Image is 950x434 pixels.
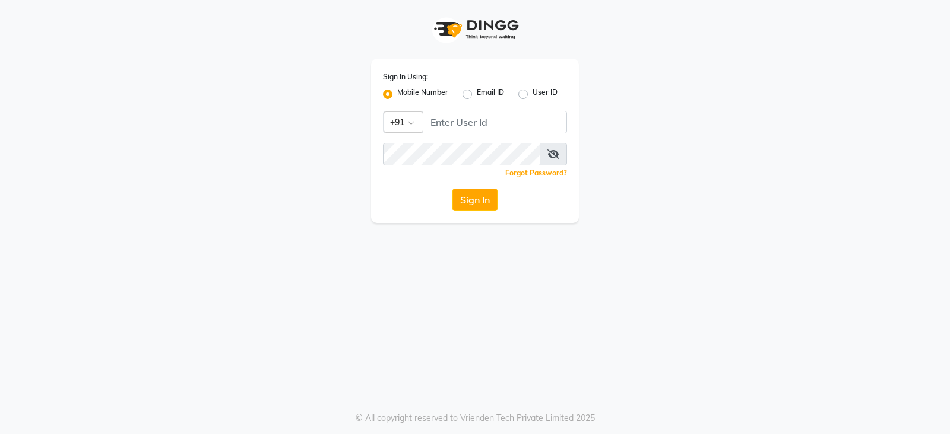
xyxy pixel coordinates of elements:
[452,189,498,211] button: Sign In
[477,87,504,101] label: Email ID
[397,87,448,101] label: Mobile Number
[533,87,558,101] label: User ID
[505,168,567,177] a: Forgot Password?
[383,143,540,165] input: Username
[427,12,522,47] img: logo1.svg
[383,72,428,82] label: Sign In Using:
[423,111,567,133] input: Username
